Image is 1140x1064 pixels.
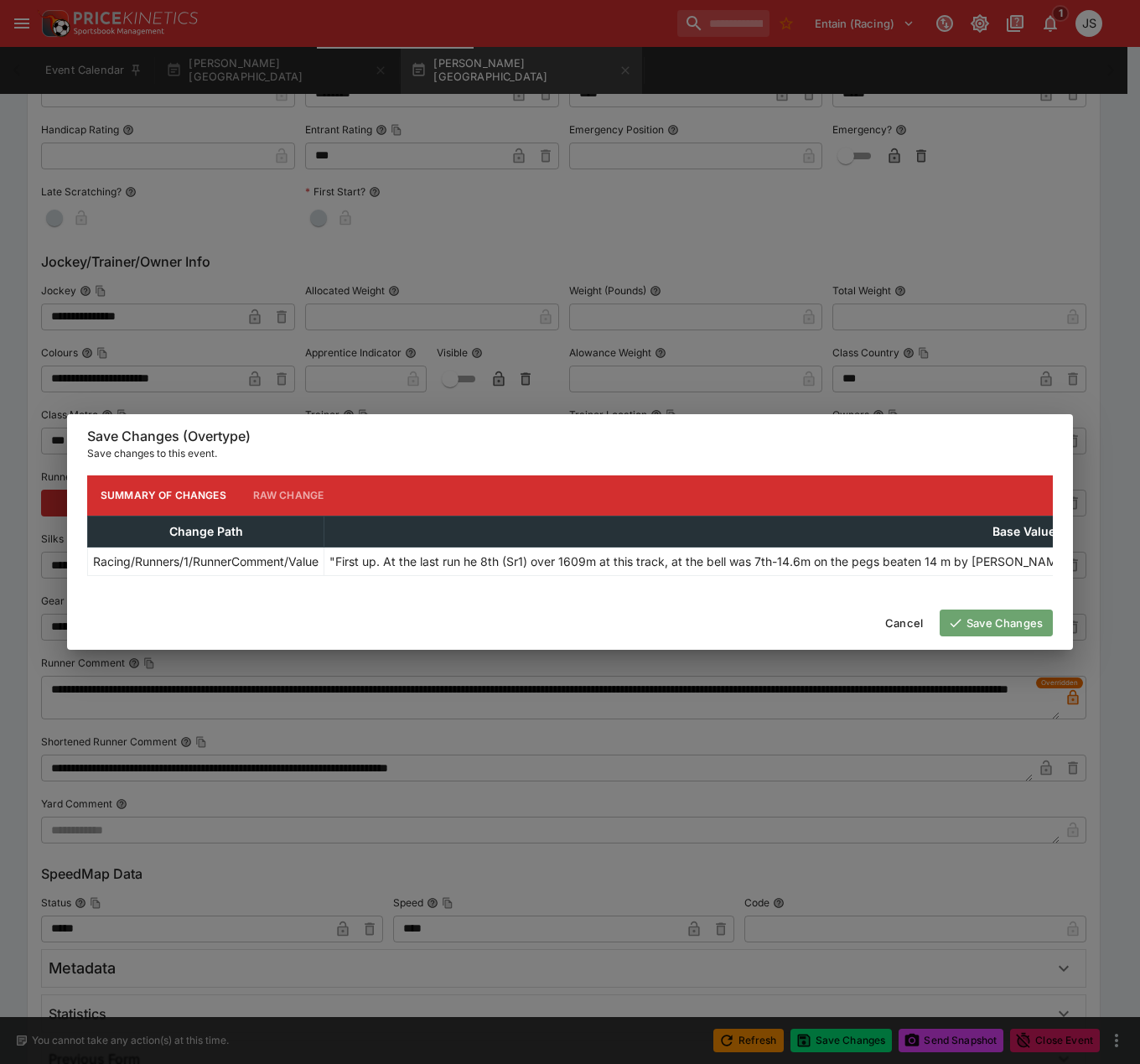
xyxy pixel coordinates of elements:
th: Change Path [88,516,324,547]
button: Raw Change [240,475,338,516]
button: Summary of Changes [87,475,240,516]
p: Racing/Runners/1/RunnerComment/Value [93,553,319,570]
button: Cancel [875,610,933,636]
button: Save Changes [940,610,1053,636]
p: Save changes to this event. [87,445,1053,462]
h6: Save Changes (Overtype) [87,428,1053,445]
